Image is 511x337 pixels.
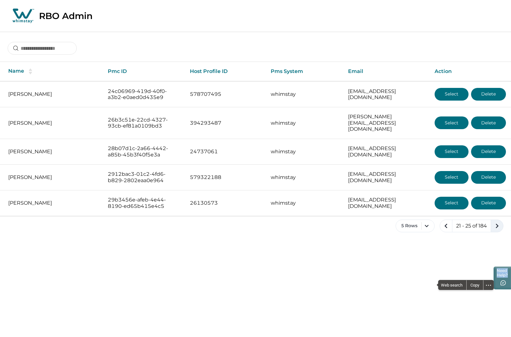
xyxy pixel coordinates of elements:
[271,120,338,126] p: whimstay
[190,120,260,126] p: 394293487
[348,114,424,132] p: [PERSON_NAME][EMAIL_ADDRESS][DOMAIN_NAME]
[435,171,469,184] button: Select
[8,200,98,206] p: [PERSON_NAME]
[271,149,338,155] p: whimstay
[8,149,98,155] p: [PERSON_NAME]
[396,220,435,232] button: 5 Rows
[271,174,338,181] p: whimstay
[471,171,506,184] button: Delete
[271,91,338,97] p: whimstay
[343,62,430,81] th: Email
[348,88,424,101] p: [EMAIL_ADDRESS][DOMAIN_NAME]
[190,149,260,155] p: 24737061
[185,62,265,81] th: Host Profile ID
[471,88,506,101] button: Delete
[271,200,338,206] p: whimstay
[39,10,93,21] p: RBO Admin
[440,220,452,232] button: previous page
[108,117,180,129] p: 26b3c51e-22cd-4327-93cb-ef81a0109bd3
[430,62,511,81] th: Action
[8,174,98,181] p: [PERSON_NAME]
[266,62,343,81] th: Pms System
[190,174,260,181] p: 579322188
[467,280,483,290] div: Copy
[190,200,260,206] p: 26130573
[435,116,469,129] button: Select
[348,171,424,183] p: [EMAIL_ADDRESS][DOMAIN_NAME]
[8,120,98,126] p: [PERSON_NAME]
[491,220,503,232] button: next page
[435,88,469,101] button: Select
[471,116,506,129] button: Delete
[108,171,180,183] p: 2912bac3-01c2-4fd6-b829-2802eaa0e964
[108,145,180,158] p: 28b07d1c-2a66-4442-a85b-45b3f40f5e3a
[24,68,37,75] button: sorting
[103,62,185,81] th: Pmc ID
[108,88,180,101] p: 24c06969-419d-40f0-a3b2-e0aed0d435e9
[435,145,469,158] button: Select
[456,223,487,229] p: 21 - 25 of 184
[348,197,424,209] p: [EMAIL_ADDRESS][DOMAIN_NAME]
[435,197,469,209] button: Select
[452,220,491,232] button: 21 - 25 of 184
[471,145,506,158] button: Delete
[438,280,466,290] span: Web search
[348,145,424,158] p: [EMAIL_ADDRESS][DOMAIN_NAME]
[471,197,506,209] button: Delete
[190,91,260,97] p: 578707495
[108,197,180,209] p: 29b3456e-afeb-4e44-8190-ed65b415e4c5
[8,91,98,97] p: [PERSON_NAME]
